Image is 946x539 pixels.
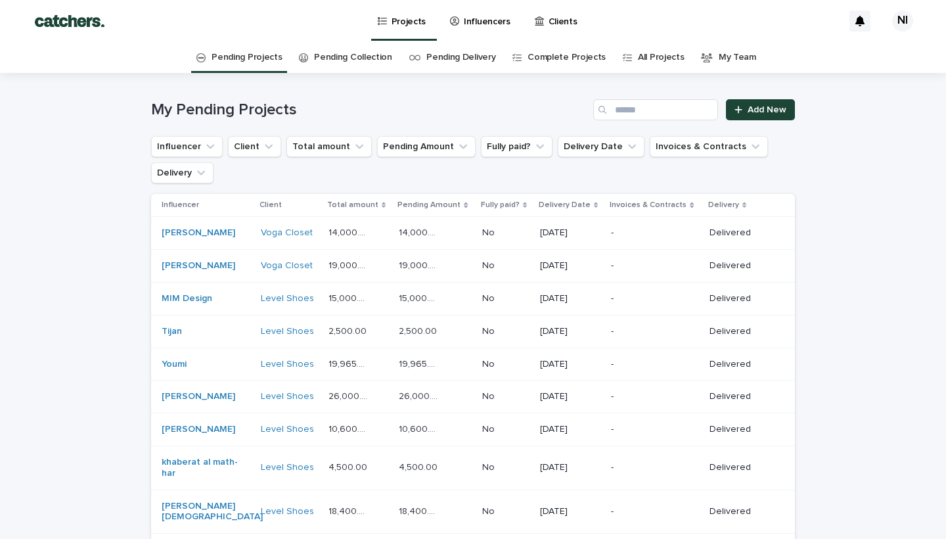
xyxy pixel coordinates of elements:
[151,282,795,315] tr: MIM Design Level Shoes 15,000.0015,000.00 15,000.0015,000.00 NoNo [DATE]-Delivered
[709,326,774,337] p: Delivered
[151,315,795,348] tr: Tijan Level Shoes 2,500.002,500.00 2,500.002,500.00 NoNo [DATE]-Delivered
[261,227,313,239] a: Voga Closet
[709,462,774,473] p: Delivered
[611,326,693,337] p: -
[709,293,774,304] p: Delivered
[328,421,372,435] p: 10,600.00
[481,136,552,157] button: Fully paid?
[482,225,497,239] p: No
[540,326,601,337] p: [DATE]
[540,424,601,435] p: [DATE]
[328,356,372,370] p: 19,965.00
[162,293,212,304] a: MIM Design
[709,260,774,271] p: Delivered
[261,462,314,473] a: Level Shoes
[328,388,372,402] p: 26,000.00
[261,506,314,517] a: Level Shoes
[540,260,601,271] p: [DATE]
[611,227,693,239] p: -
[558,136,644,157] button: Delivery Date
[709,359,774,370] p: Delivered
[399,388,443,402] p: 26,000.00
[611,391,693,402] p: -
[539,198,591,212] p: Delivery Date
[709,391,774,402] p: Delivered
[482,323,497,337] p: No
[151,413,795,446] tr: [PERSON_NAME] Level Shoes 10,600.0010,600.00 10,600.0010,600.00 NoNo [DATE]-Delivered
[151,348,795,381] tr: Youmi Level Shoes 19,965.0019,965.00 19,965.0019,965.00 NoNo [DATE]-Delivered
[162,501,263,523] a: [PERSON_NAME][DEMOGRAPHIC_DATA]
[261,424,314,435] a: Level Shoes
[328,225,372,239] p: 14,000.00
[719,42,756,73] a: My Team
[151,136,223,157] button: Influencer
[162,260,235,271] a: [PERSON_NAME]
[540,391,601,402] p: [DATE]
[151,217,795,250] tr: [PERSON_NAME] Voga Closet 14,000.0014,000.00 14,000.0014,000.00 NoNo [DATE]-Delivered
[726,99,795,120] a: Add New
[228,136,281,157] button: Client
[399,459,440,473] p: 4,500.00
[709,506,774,517] p: Delivered
[611,424,693,435] p: -
[162,424,235,435] a: [PERSON_NAME]
[151,101,588,120] h1: My Pending Projects
[162,391,235,402] a: [PERSON_NAME]
[611,506,693,517] p: -
[151,162,214,183] button: Delivery
[593,99,718,120] input: Search
[540,227,601,239] p: [DATE]
[212,42,282,73] a: Pending Projects
[328,459,370,473] p: 4,500.00
[399,356,443,370] p: 19,965.00
[162,457,244,479] a: khaberat al math-har
[611,293,693,304] p: -
[399,225,443,239] p: 14,000.00
[328,504,372,517] p: 18,400.00
[540,462,601,473] p: [DATE]
[261,326,314,337] a: Level Shoes
[327,198,378,212] p: Total amount
[399,258,443,271] p: 19,000.00
[650,136,768,157] button: Invoices & Contracts
[482,504,497,517] p: No
[611,462,693,473] p: -
[709,227,774,239] p: Delivered
[151,250,795,283] tr: [PERSON_NAME] Voga Closet 19,000.0019,000.00 19,000.0019,000.00 NoNo [DATE]-Delivered
[399,291,443,304] p: 15,000.00
[709,424,774,435] p: Delivered
[610,198,687,212] p: Invoices & Contracts
[611,359,693,370] p: -
[151,446,795,490] tr: khaberat al math-har Level Shoes 4,500.004,500.00 4,500.004,500.00 NoNo [DATE]-Delivered
[540,293,601,304] p: [DATE]
[314,42,392,73] a: Pending Collection
[26,8,113,34] img: BTdGiKtkTjWbRbtFPD8W
[162,198,199,212] p: Influencer
[162,227,235,239] a: [PERSON_NAME]
[377,136,476,157] button: Pending Amount
[482,291,497,304] p: No
[892,11,913,32] div: NI
[397,198,461,212] p: Pending Amount
[540,506,601,517] p: [DATE]
[286,136,372,157] button: Total amount
[482,388,497,402] p: No
[328,258,372,271] p: 19,000.00
[540,359,601,370] p: [DATE]
[151,490,795,534] tr: [PERSON_NAME][DEMOGRAPHIC_DATA] Level Shoes 18,400.0018,400.00 18,400.0018,400.00 NoNo [DATE]-Del...
[482,356,497,370] p: No
[259,198,282,212] p: Client
[399,323,439,337] p: 2,500.00
[162,359,187,370] a: Youmi
[611,260,693,271] p: -
[482,459,497,473] p: No
[261,359,314,370] a: Level Shoes
[399,421,443,435] p: 10,600.00
[328,291,372,304] p: 15,000.00
[708,198,739,212] p: Delivery
[151,381,795,413] tr: [PERSON_NAME] Level Shoes 26,000.0026,000.00 26,000.0026,000.00 NoNo [DATE]-Delivered
[426,42,495,73] a: Pending Delivery
[261,260,313,271] a: Voga Closet
[481,198,520,212] p: Fully paid?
